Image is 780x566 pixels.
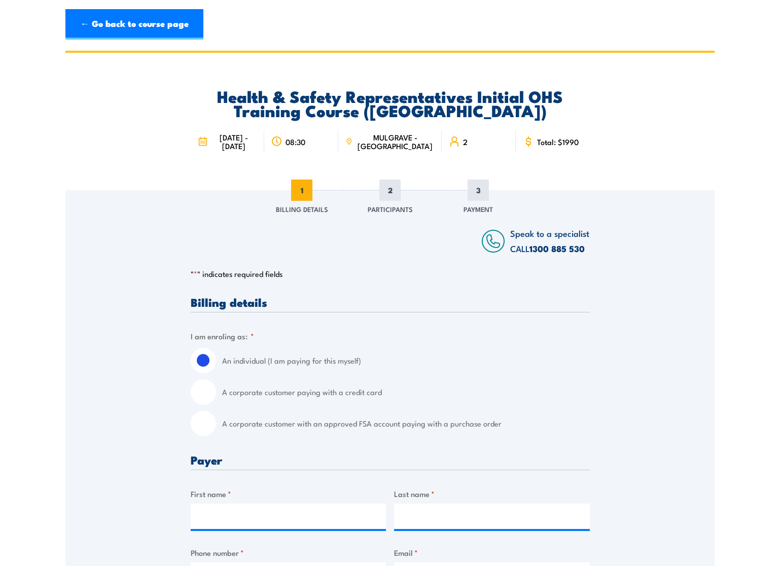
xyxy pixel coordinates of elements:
[210,133,258,150] span: [DATE] - [DATE]
[463,137,468,146] span: 2
[394,547,590,558] label: Email
[222,348,590,373] label: An individual (I am paying for this myself)
[191,269,590,279] p: " " indicates required fields
[468,180,489,201] span: 3
[191,454,590,466] h3: Payer
[191,488,386,500] label: First name
[286,137,305,146] span: 08:30
[529,242,585,255] a: 1300 885 530
[191,330,254,342] legend: I am enroling as:
[191,547,386,558] label: Phone number
[510,227,589,255] span: Speak to a specialist CALL
[464,204,493,214] span: Payment
[356,133,435,150] span: MULGRAVE - [GEOGRAPHIC_DATA]
[276,204,328,214] span: Billing Details
[291,180,312,201] span: 1
[191,89,590,117] h2: Health & Safety Representatives Initial OHS Training Course ([GEOGRAPHIC_DATA])
[191,296,590,308] h3: Billing details
[379,180,401,201] span: 2
[368,204,413,214] span: Participants
[65,9,203,40] a: ← Go back to course page
[222,379,590,405] label: A corporate customer paying with a credit card
[537,137,579,146] span: Total: $1990
[222,411,590,436] label: A corporate customer with an approved FSA account paying with a purchase order
[394,488,590,500] label: Last name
